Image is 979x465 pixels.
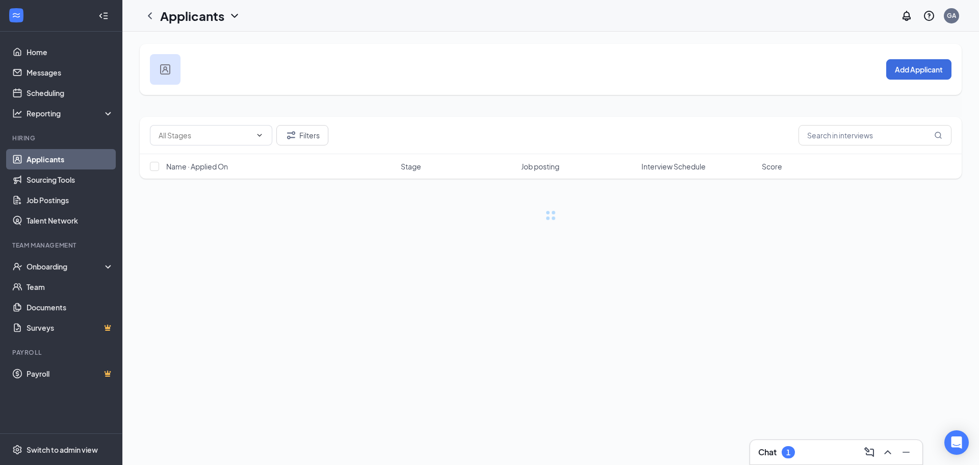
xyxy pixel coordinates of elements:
input: Search in interviews [798,125,951,145]
h3: Chat [758,447,777,458]
div: Team Management [12,241,112,250]
a: Talent Network [27,210,114,231]
div: Onboarding [27,261,105,272]
h1: Applicants [160,7,224,25]
svg: ChevronDown [255,131,264,139]
span: Stage [401,161,421,172]
div: Switch to admin view [27,445,98,455]
span: Job posting [521,161,559,172]
svg: Collapse [98,11,109,21]
a: SurveysCrown [27,317,114,338]
svg: ChevronLeft [144,10,156,22]
svg: Analysis [12,108,22,118]
div: GA [947,11,956,20]
button: ComposeMessage [861,444,878,460]
a: Messages [27,62,114,83]
svg: Settings [12,445,22,455]
div: Open Intercom Messenger [944,430,969,455]
svg: QuestionInfo [923,10,935,22]
button: Filter Filters [276,125,328,145]
a: Team [27,277,114,297]
svg: WorkstreamLogo [11,10,21,20]
div: 1 [786,448,790,457]
a: Scheduling [27,83,114,103]
span: Name · Applied On [166,161,228,172]
svg: Notifications [900,10,913,22]
a: Documents [27,297,114,317]
a: Job Postings [27,190,114,210]
div: Payroll [12,348,112,357]
button: Add Applicant [886,59,951,80]
a: Applicants [27,149,114,169]
a: Sourcing Tools [27,169,114,190]
span: Interview Schedule [641,161,706,172]
svg: ChevronUp [882,446,894,458]
div: Hiring [12,134,112,142]
button: Minimize [898,444,914,460]
span: Score [762,161,782,172]
svg: Minimize [900,446,912,458]
a: Home [27,42,114,62]
svg: UserCheck [12,261,22,272]
svg: MagnifyingGlass [934,131,942,139]
a: PayrollCrown [27,363,114,384]
svg: ChevronDown [228,10,241,22]
svg: ComposeMessage [863,446,875,458]
img: user icon [160,64,170,75]
div: Reporting [27,108,114,118]
svg: Filter [285,129,297,141]
input: All Stages [159,130,251,141]
button: ChevronUp [880,444,896,460]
